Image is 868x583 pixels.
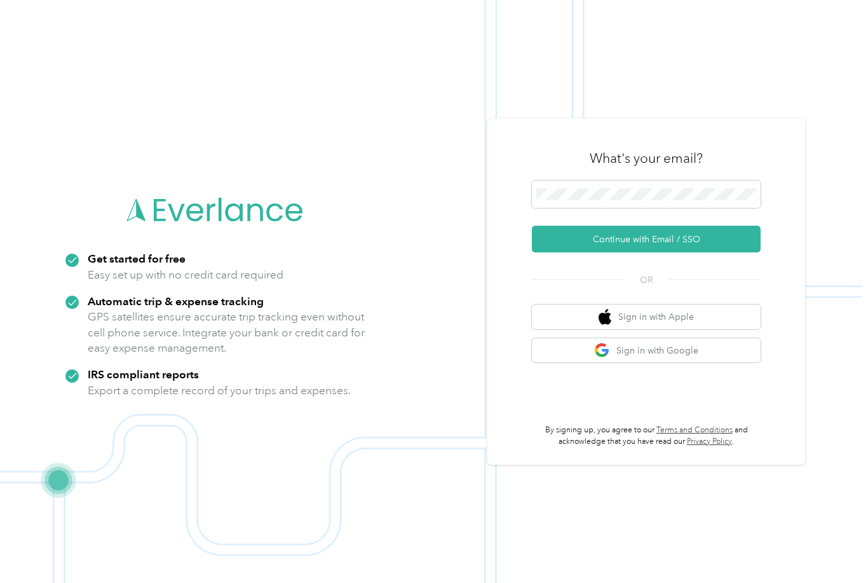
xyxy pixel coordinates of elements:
[532,226,761,252] button: Continue with Email / SSO
[594,343,610,359] img: google logo
[88,294,264,308] strong: Automatic trip & expense tracking
[532,338,761,363] button: google logoSign in with Google
[532,425,761,447] p: By signing up, you agree to our and acknowledge that you have read our .
[88,267,283,283] p: Easy set up with no credit card required
[687,437,732,446] a: Privacy Policy
[88,309,365,356] p: GPS satellites ensure accurate trip tracking even without cell phone service. Integrate your bank...
[599,309,611,325] img: apple logo
[656,425,733,435] a: Terms and Conditions
[624,273,668,287] span: OR
[797,512,868,583] iframe: Everlance-gr Chat Button Frame
[532,305,761,329] button: apple logoSign in with Apple
[88,367,199,381] strong: IRS compliant reports
[590,149,703,167] h3: What's your email?
[88,252,186,265] strong: Get started for free
[88,383,351,399] p: Export a complete record of your trips and expenses.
